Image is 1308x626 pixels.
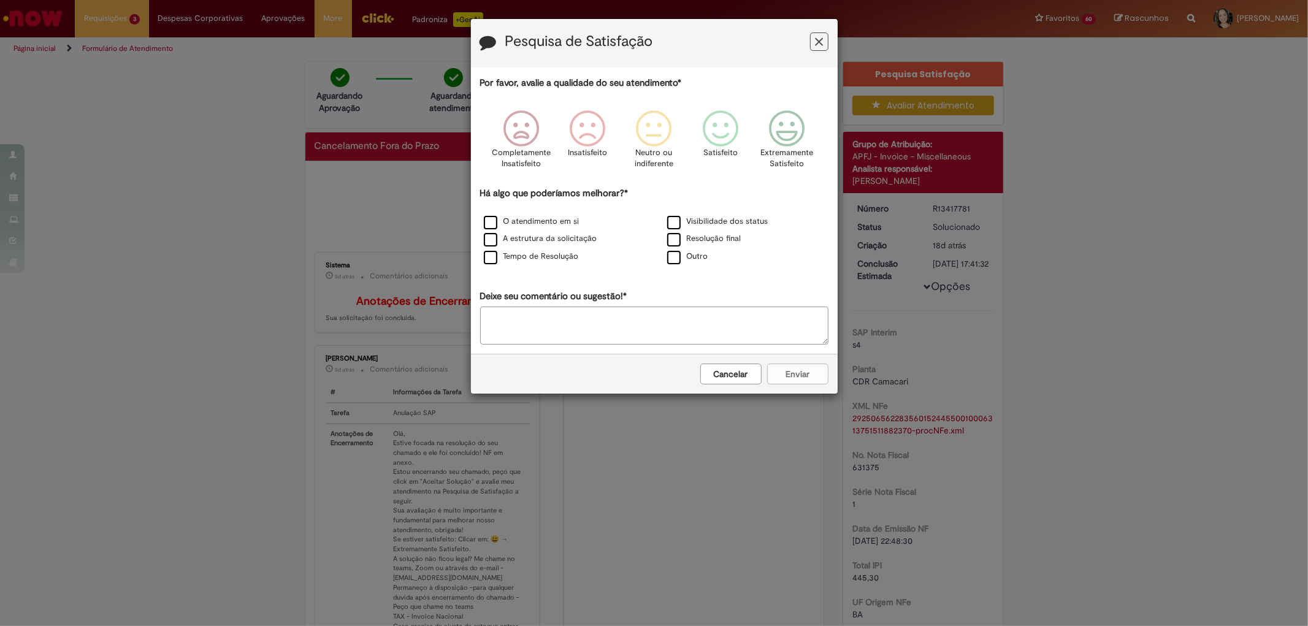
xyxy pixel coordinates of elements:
div: Há algo que poderíamos melhorar?* [480,187,828,266]
label: Resolução final [667,233,741,245]
label: Visibilidade dos status [667,216,768,227]
button: Cancelar [700,364,762,384]
label: Tempo de Resolução [484,251,579,262]
p: Completamente Insatisfeito [492,147,551,170]
p: Neutro ou indiferente [632,147,676,170]
p: Extremamente Satisfeito [760,147,813,170]
p: Satisfeito [703,147,738,159]
label: A estrutura da solicitação [484,233,597,245]
label: Deixe seu comentário ou sugestão!* [480,290,627,303]
div: Neutro ou indiferente [622,101,685,185]
label: O atendimento em si [484,216,579,227]
div: Insatisfeito [556,101,619,185]
label: Por favor, avalie a qualidade do seu atendimento* [480,77,682,90]
label: Outro [667,251,708,262]
label: Pesquisa de Satisfação [505,34,653,50]
div: Completamente Insatisfeito [490,101,553,185]
div: Extremamente Satisfeito [755,101,818,185]
div: Satisfeito [689,101,752,185]
p: Insatisfeito [568,147,607,159]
